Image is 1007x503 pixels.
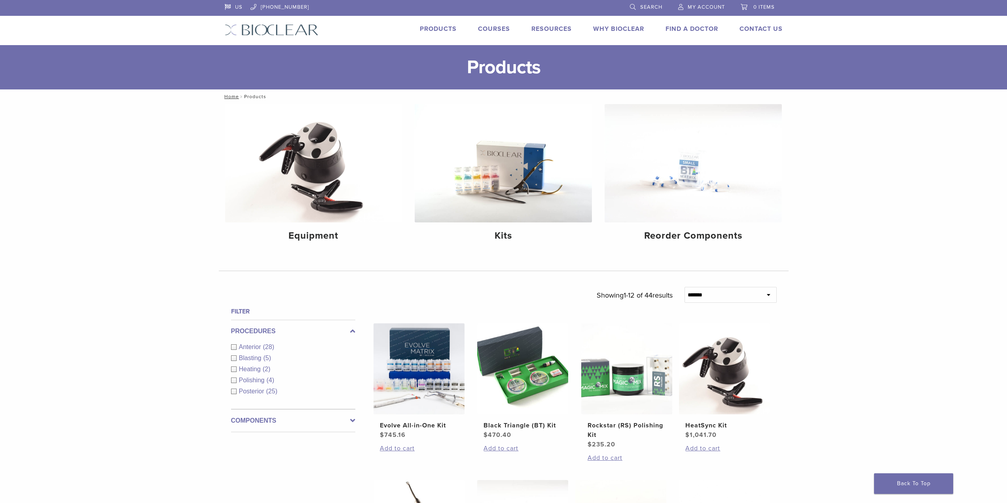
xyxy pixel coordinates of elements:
[231,416,355,425] label: Components
[484,421,562,430] h2: Black Triangle (BT) Kit
[266,388,277,395] span: (25)
[239,388,266,395] span: Posterior
[484,431,488,439] span: $
[415,104,592,248] a: Kits
[588,453,666,463] a: Add to cart: “Rockstar (RS) Polishing Kit”
[231,229,396,243] h4: Equipment
[477,323,568,414] img: Black Triangle (BT) Kit
[420,25,457,33] a: Products
[239,377,267,383] span: Polishing
[666,25,718,33] a: Find A Doctor
[605,104,782,248] a: Reorder Components
[640,4,662,10] span: Search
[597,287,673,304] p: Showing results
[740,25,783,33] a: Contact Us
[685,431,717,439] bdi: 1,041.70
[484,431,511,439] bdi: 470.40
[380,431,406,439] bdi: 745.16
[611,229,776,243] h4: Reorder Components
[231,307,355,316] h4: Filter
[593,25,644,33] a: Why Bioclear
[624,291,652,300] span: 1-12 of 44
[225,24,319,36] img: Bioclear
[239,355,264,361] span: Blasting
[239,95,244,99] span: /
[588,440,615,448] bdi: 235.20
[222,94,239,99] a: Home
[380,444,458,453] a: Add to cart: “Evolve All-in-One Kit”
[231,326,355,336] label: Procedures
[421,229,586,243] h4: Kits
[477,323,569,440] a: Black Triangle (BT) KitBlack Triangle (BT) Kit $470.40
[605,104,782,222] img: Reorder Components
[478,25,510,33] a: Courses
[484,444,562,453] a: Add to cart: “Black Triangle (BT) Kit”
[685,421,764,430] h2: HeatSync Kit
[581,323,672,414] img: Rockstar (RS) Polishing Kit
[374,323,465,414] img: Evolve All-in-One Kit
[263,366,271,372] span: (2)
[531,25,572,33] a: Resources
[263,355,271,361] span: (5)
[263,344,274,350] span: (28)
[588,421,666,440] h2: Rockstar (RS) Polishing Kit
[225,104,402,222] img: Equipment
[380,431,384,439] span: $
[581,323,673,449] a: Rockstar (RS) Polishing KitRockstar (RS) Polishing Kit $235.20
[415,104,592,222] img: Kits
[588,440,592,448] span: $
[685,444,764,453] a: Add to cart: “HeatSync Kit”
[753,4,775,10] span: 0 items
[380,421,458,430] h2: Evolve All-in-One Kit
[266,377,274,383] span: (4)
[874,473,953,494] a: Back To Top
[679,323,771,440] a: HeatSync KitHeatSync Kit $1,041.70
[239,344,263,350] span: Anterior
[685,431,690,439] span: $
[219,89,789,104] nav: Products
[688,4,725,10] span: My Account
[679,323,770,414] img: HeatSync Kit
[239,366,263,372] span: Heating
[225,104,402,248] a: Equipment
[373,323,465,440] a: Evolve All-in-One KitEvolve All-in-One Kit $745.16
